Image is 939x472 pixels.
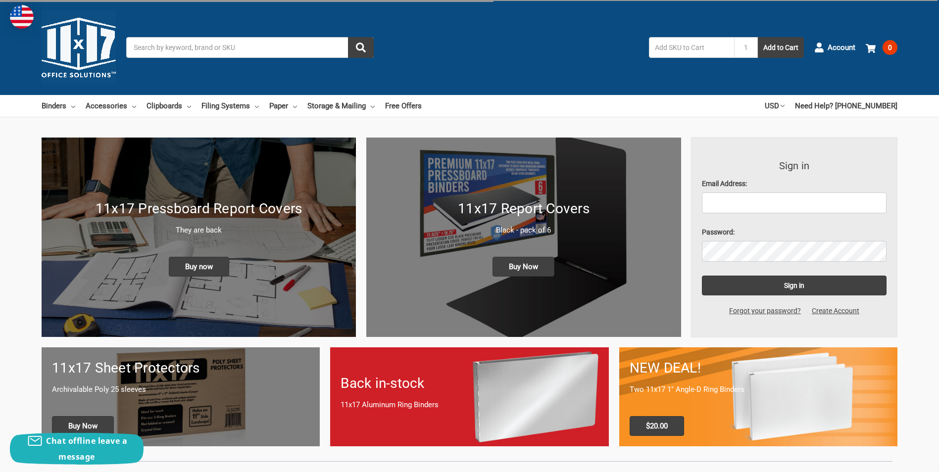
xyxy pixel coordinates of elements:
a: Clipboards [147,95,191,117]
span: Buy Now [493,257,554,277]
a: 11x17 Report Covers 11x17 Report Covers Black - pack of 6 Buy Now [366,138,681,337]
p: Two 11x17 1" Angle-D Ring Binders [630,384,887,395]
p: 11x17 Aluminum Ring Binders [341,399,598,411]
p: Archivalable Poly 25 sleeves [52,384,309,395]
span: Account [828,42,855,53]
span: Buy Now [52,416,114,436]
a: USD [765,95,785,117]
h3: Sign in [702,158,887,173]
a: New 11x17 Pressboard Binders 11x17 Pressboard Report Covers They are back Buy now [42,138,356,337]
a: Accessories [86,95,136,117]
img: duty and tax information for United States [10,5,34,29]
span: Chat offline leave a message [46,435,127,462]
span: $20.00 [630,416,684,436]
a: Paper [269,95,297,117]
a: Free Offers [385,95,422,117]
a: Storage & Mailing [307,95,375,117]
input: Search by keyword, brand or SKU [126,37,374,58]
span: 0 [883,40,897,55]
a: 0 [866,35,897,60]
h1: 11x17 Sheet Protectors [52,358,309,378]
label: Email Address: [702,179,887,189]
h1: Back in-stock [341,373,598,394]
p: Black - pack of 6 [377,225,670,236]
button: Add to Cart [758,37,804,58]
a: 11x17 Binder 2-pack only $20.00 NEW DEAL! Two 11x17 1" Angle-D Ring Binders $20.00 [619,347,897,446]
input: Sign in [702,276,887,295]
a: Filing Systems [201,95,259,117]
a: Back in-stock 11x17 Aluminum Ring Binders [330,347,608,446]
label: Password: [702,227,887,237]
h1: 11x17 Pressboard Report Covers [52,198,346,219]
a: Binders [42,95,75,117]
h1: NEW DEAL! [630,358,887,378]
a: Account [814,35,855,60]
img: 11x17 Report Covers [366,138,681,337]
h1: 11x17 Report Covers [377,198,670,219]
img: 11x17.com [42,10,116,85]
a: Forgot your password? [724,306,806,316]
img: New 11x17 Pressboard Binders [42,138,356,337]
input: Add SKU to Cart [649,37,734,58]
span: Buy now [169,257,229,277]
a: Need Help? [PHONE_NUMBER] [795,95,897,117]
button: Chat offline leave a message [10,433,144,465]
p: They are back [52,225,346,236]
a: Create Account [806,306,865,316]
a: 11x17 sheet protectors 11x17 Sheet Protectors Archivalable Poly 25 sleeves Buy Now [42,347,320,446]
